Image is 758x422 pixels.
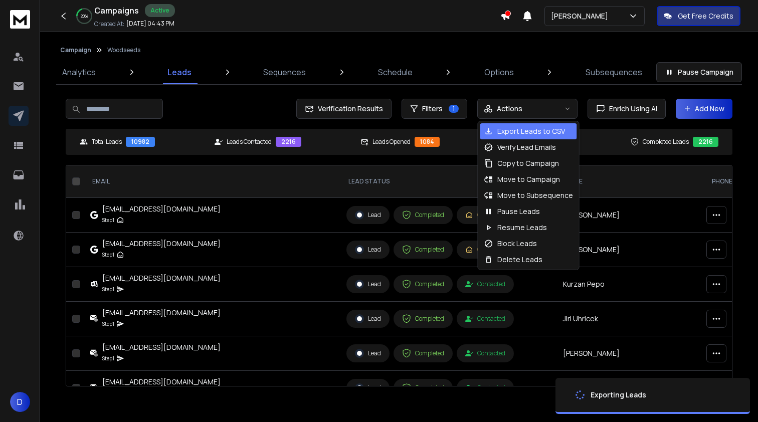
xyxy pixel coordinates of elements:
div: [EMAIL_ADDRESS][DOMAIN_NAME] [102,204,221,214]
a: Sequences [257,60,312,84]
a: Schedule [372,60,419,84]
button: Add New [676,99,732,119]
p: Actions [497,104,522,114]
div: Lead [355,314,381,323]
a: Leads [161,60,198,84]
p: Schedule [378,66,413,78]
div: [EMAIL_ADDRESS][DOMAIN_NAME] [102,239,221,249]
button: D [10,392,30,412]
button: Verification Results [296,99,392,119]
span: Enrich Using AI [605,104,657,114]
p: Leads Contacted [227,138,272,146]
p: Resume Leads [497,223,547,233]
p: Woodseeds [107,46,140,54]
td: Kurzan Pepo [557,267,704,302]
p: Move to Subsequence [497,190,573,200]
th: LEAD STATUS [340,165,557,198]
p: Block Leads [497,239,537,249]
div: 1084 [415,137,440,147]
div: Lead [355,210,381,220]
div: Lead [355,280,381,289]
p: Move to Campaign [497,174,560,184]
td: [PERSON_NAME] [557,198,704,233]
p: Step 1 [102,284,114,294]
button: Campaign [60,46,91,54]
div: Lead [355,245,381,254]
button: Get Free Credits [657,6,740,26]
p: Export Leads to CSV [497,126,565,136]
div: [EMAIL_ADDRESS][DOMAIN_NAME] [102,377,221,387]
div: Exporting Leads [591,390,646,400]
img: logo [10,10,30,29]
div: Completed [402,280,444,289]
div: Contacted [465,349,505,357]
th: NAME [557,165,704,198]
div: Opened [465,211,498,219]
div: [EMAIL_ADDRESS][DOMAIN_NAME] [102,308,221,318]
a: Options [478,60,520,84]
td: Jiri Uhricek [557,302,704,336]
p: Created At: [94,20,124,28]
div: Active [145,4,175,17]
div: Completed [402,383,444,392]
th: EMAIL [84,165,340,198]
p: Step 1 [102,215,114,225]
div: [EMAIL_ADDRESS][DOMAIN_NAME] [102,273,221,283]
button: Enrich Using AI [588,99,666,119]
span: 1 [449,105,459,113]
div: 2216 [693,137,718,147]
button: Filters1 [402,99,467,119]
p: Copy to Campaign [497,158,559,168]
p: Step 1 [102,353,114,363]
div: Completed [402,245,444,254]
div: Completed [402,210,444,220]
p: [PERSON_NAME] [551,11,612,21]
button: Pause Campaign [656,62,742,82]
span: Verification Results [314,104,383,114]
p: Step 1 [102,250,114,260]
p: Leads [167,66,192,78]
p: Options [484,66,514,78]
p: Completed Leads [643,138,689,146]
div: Contacted [465,315,505,323]
div: 10982 [126,137,155,147]
div: Contacted [465,384,505,392]
p: Step 1 [102,319,114,329]
td: [PERSON_NAME] [557,336,704,371]
p: Analytics [62,66,96,78]
div: Contacted [465,280,505,288]
p: 20 % [81,13,88,19]
div: Opened [465,246,498,254]
div: [EMAIL_ADDRESS][DOMAIN_NAME] [102,342,221,352]
div: Lead [355,383,381,392]
div: Completed [402,314,444,323]
p: [DATE] 04:43 PM [126,20,174,28]
h1: Campaigns [94,5,139,17]
div: Lead [355,349,381,358]
a: Subsequences [580,60,648,84]
p: Total Leads [92,138,122,146]
p: Verify Lead Emails [497,142,556,152]
span: Filters [422,104,443,114]
p: Leads Opened [372,138,411,146]
p: Get Free Credits [678,11,733,21]
td: [PERSON_NAME] [557,233,704,267]
div: Completed [402,349,444,358]
a: Analytics [56,60,102,84]
p: Delete Leads [497,255,542,265]
p: Subsequences [586,66,642,78]
p: Pause Leads [497,206,540,217]
div: 2216 [276,137,301,147]
p: Sequences [263,66,306,78]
